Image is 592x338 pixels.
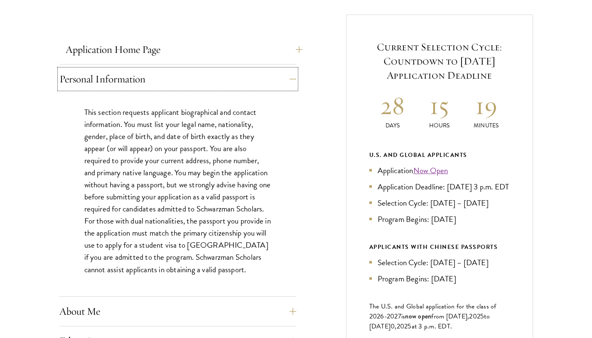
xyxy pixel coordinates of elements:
[369,121,416,130] p: Days
[398,311,401,321] span: 7
[431,311,469,321] span: from [DATE],
[84,106,271,276] p: This section requests applicant biographical and contact information. You must list your legal na...
[463,90,510,121] h2: 19
[395,321,396,331] span: ,
[369,150,510,160] div: U.S. and Global Applicants
[369,213,510,225] li: Program Begins: [DATE]
[391,321,395,331] span: 0
[463,121,510,130] p: Minutes
[413,164,448,176] a: Now Open
[369,181,510,193] li: Application Deadline: [DATE] 3 p.m. EDT
[412,321,452,331] span: at 3 p.m. EDT.
[416,121,463,130] p: Hours
[401,311,405,321] span: is
[369,273,510,285] li: Program Begins: [DATE]
[405,311,431,321] span: now open
[369,164,510,176] li: Application
[416,90,463,121] h2: 15
[369,256,510,268] li: Selection Cycle: [DATE] – [DATE]
[480,311,484,321] span: 5
[59,69,296,89] button: Personal Information
[369,197,510,209] li: Selection Cycle: [DATE] – [DATE]
[369,40,510,82] h5: Current Selection Cycle: Countdown to [DATE] Application Deadline
[369,301,496,321] span: The U.S. and Global application for the class of 202
[380,311,384,321] span: 6
[369,242,510,252] div: APPLICANTS WITH CHINESE PASSPORTS
[397,321,408,331] span: 202
[369,311,490,331] span: to [DATE]
[469,311,480,321] span: 202
[59,301,296,321] button: About Me
[369,90,416,121] h2: 28
[408,321,411,331] span: 5
[66,40,302,60] button: Application Home Page
[384,311,398,321] span: -202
